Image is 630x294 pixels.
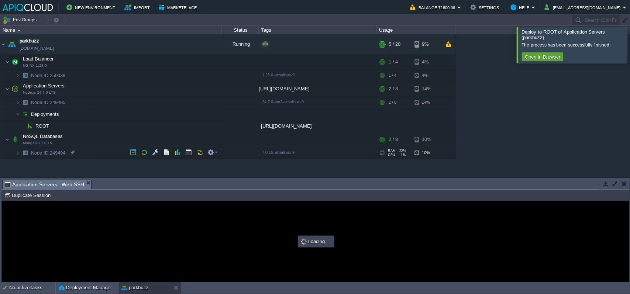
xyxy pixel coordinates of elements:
[10,55,20,69] img: AMDAwAAAACH5BAEAAAAALAAAAAABAAEAAAICRAEAOw==
[389,132,398,147] div: 2 / 8
[388,149,396,153] span: RAM
[262,73,295,77] span: 1.28.0-almalinux-9
[20,120,24,132] img: AMDAwAAAACH5BAEAAAAALAAAAAABAAEAAAICRAEAOw==
[222,34,259,54] div: Running
[121,284,148,291] button: parkbuzz
[259,26,376,34] div: Tags
[30,150,66,156] a: Node ID:249494
[5,55,10,69] img: AMDAwAAAACH5BAEAAAAALAAAAAABAAEAAAICRAEAOw==
[414,82,438,96] div: 14%
[16,97,20,108] img: AMDAwAAAACH5BAEAAAAALAAAAAABAAEAAAICRAEAOw==
[377,26,455,34] div: Usage
[414,97,438,108] div: 14%
[16,70,20,81] img: AMDAwAAAACH5BAEAAAAALAAAAAABAAEAAAICRAEAOw==
[24,120,35,132] img: AMDAwAAAACH5BAEAAAAALAAAAAABAAEAAAICRAEAOw==
[389,82,398,96] div: 2 / 8
[9,282,55,294] div: No active tasks
[0,34,6,54] img: AMDAwAAAACH5BAEAAAAALAAAAAABAAEAAAICRAEAOw==
[259,120,377,132] div: [URL][DOMAIN_NAME]
[414,132,438,147] div: 10%
[23,90,56,95] span: Node.js 24.7.0 LTS
[23,141,52,145] span: MongoDB 7.0.15
[521,42,625,48] div: The process has been successfully finished.
[389,70,396,81] div: 1 / 4
[20,70,30,81] img: AMDAwAAAACH5BAEAAAAALAAAAAABAAEAAAICRAEAOw==
[410,3,457,12] button: Balance ₹1800.06
[4,192,53,198] button: Duplicate Session
[30,99,66,106] span: 249495
[5,82,10,96] img: AMDAwAAAACH5BAEAAAAALAAAAAABAAEAAAICRAEAOw==
[20,108,30,120] img: AMDAwAAAACH5BAEAAAAALAAAAAABAAEAAAICRAEAOw==
[35,123,50,129] a: ROOT
[22,133,64,139] span: NoSQL Databases
[510,3,531,12] button: Help
[299,236,333,246] div: Loading...
[414,147,438,159] div: 10%
[20,37,39,45] a: parkbuzz
[30,111,60,117] a: Deployments
[30,72,66,79] a: Node ID:250039
[159,3,199,12] button: Marketplace
[3,15,39,25] button: Env Groups
[399,149,406,153] span: 22%
[388,153,395,157] span: CPU
[22,56,55,62] span: Load Balancer
[59,284,112,291] button: Deployment Manager
[20,45,54,52] a: [DOMAIN_NAME]
[389,97,396,108] div: 2 / 8
[22,134,64,139] a: NoSQL DatabasesMongoDB 7.0.15
[31,73,50,78] span: Node ID:
[262,100,304,104] span: 24.7.0-pm2-almalinux-9
[17,30,21,31] img: AMDAwAAAACH5BAEAAAAALAAAAAABAAEAAAICRAEAOw==
[414,70,438,81] div: 4%
[414,55,438,69] div: 4%
[30,150,66,156] span: 249494
[20,97,30,108] img: AMDAwAAAACH5BAEAAAAALAAAAAABAAEAAAICRAEAOw==
[16,147,20,159] img: AMDAwAAAACH5BAEAAAAALAAAAAABAAEAAAICRAEAOw==
[5,132,10,147] img: AMDAwAAAACH5BAEAAAAALAAAAAABAAEAAAICRAEAOw==
[31,100,50,105] span: Node ID:
[66,3,117,12] button: New Environment
[30,72,66,79] span: 250039
[389,34,400,54] div: 5 / 20
[523,53,562,60] button: Open in Browser
[259,82,377,96] div: [URL][DOMAIN_NAME]
[10,82,20,96] img: AMDAwAAAACH5BAEAAAAALAAAAAABAAEAAAICRAEAOw==
[414,34,438,54] div: 9%
[222,26,258,34] div: Status
[10,132,20,147] img: AMDAwAAAACH5BAEAAAAALAAAAAABAAEAAAICRAEAOw==
[23,63,47,68] span: NGINX 1.28.0
[30,99,66,106] a: Node ID:249495
[5,180,84,189] span: Application Servers : Web SSH
[22,56,55,62] a: Load BalancerNGINX 1.28.0
[262,150,295,155] span: 7.0.15-almalinux-9
[22,83,66,89] a: Application ServersNode.js 24.7.0 LTS
[521,29,605,40] span: Deploy to ROOT of Application Servers (parkbuzz)
[124,3,152,12] button: Import
[470,3,501,12] button: Settings
[20,147,30,159] img: AMDAwAAAACH5BAEAAAAALAAAAAABAAEAAAICRAEAOw==
[389,55,398,69] div: 1 / 4
[544,3,623,12] button: [EMAIL_ADDRESS][DOMAIN_NAME]
[31,150,50,156] span: Node ID:
[1,26,221,34] div: Name
[16,108,20,120] img: AMDAwAAAACH5BAEAAAAALAAAAAABAAEAAAICRAEAOw==
[22,83,66,89] span: Application Servers
[398,153,406,157] span: 1%
[3,4,53,11] img: APIQCloud
[7,34,17,54] img: AMDAwAAAACH5BAEAAAAALAAAAAABAAEAAAICRAEAOw==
